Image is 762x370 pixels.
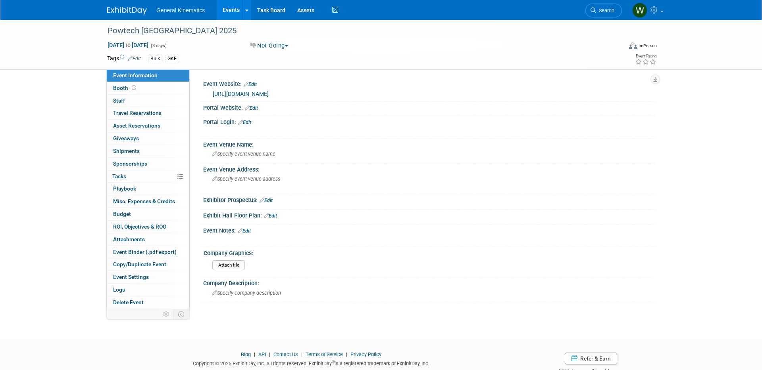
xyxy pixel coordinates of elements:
[635,54,656,58] div: Event Rating
[113,135,139,141] span: Giveaways
[213,91,269,97] a: [URL][DOMAIN_NAME]
[107,208,189,220] a: Budget
[203,139,655,149] div: Event Venue Name:
[107,233,189,246] a: Attachments
[113,236,145,242] span: Attachments
[113,299,144,305] span: Delete Event
[107,7,147,15] img: ExhibitDay
[148,55,162,63] div: Bulk
[212,151,275,157] span: Specify event venue name
[252,351,257,357] span: |
[638,43,657,49] div: In-Person
[113,274,149,280] span: Event Settings
[596,8,614,13] span: Search
[130,85,138,91] span: Booth not reserved yet
[107,158,189,170] a: Sponsorships
[585,4,622,17] a: Search
[113,249,177,255] span: Event Binder (.pdf export)
[350,351,381,357] a: Privacy Policy
[107,195,189,208] a: Misc. Expenses & Credits
[273,351,298,357] a: Contact Us
[248,42,291,50] button: Not Going
[107,145,189,157] a: Shipments
[128,56,141,61] a: Edit
[203,277,655,287] div: Company Description:
[107,54,141,63] td: Tags
[204,247,651,257] div: Company Graphics:
[267,351,272,357] span: |
[203,194,655,204] div: Exhibitor Prospectus:
[244,82,257,87] a: Edit
[299,351,304,357] span: |
[150,43,167,48] span: (3 days)
[113,223,166,230] span: ROI, Objectives & ROO
[306,351,343,357] a: Terms of Service
[105,24,610,38] div: Powtech [GEOGRAPHIC_DATA] 2025
[203,116,655,126] div: Portal Login:
[107,132,189,145] a: Giveaways
[113,160,147,167] span: Sponsorships
[575,41,657,53] div: Event Format
[107,296,189,309] a: Delete Event
[241,351,251,357] a: Blog
[113,122,160,129] span: Asset Reservations
[107,69,189,82] a: Event Information
[173,309,190,319] td: Toggle Event Tabs
[113,261,166,267] span: Copy/Duplicate Event
[107,107,189,119] a: Travel Reservations
[113,185,136,192] span: Playbook
[107,120,189,132] a: Asset Reservations
[112,173,126,179] span: Tasks
[156,7,205,13] span: General Kinematics
[332,360,335,364] sup: ®
[212,290,281,296] span: Specify company description
[113,97,125,104] span: Staff
[565,353,617,364] a: Refer & Earn
[107,82,189,94] a: Booth
[113,148,140,154] span: Shipments
[113,85,138,91] span: Booth
[107,95,189,107] a: Staff
[107,221,189,233] a: ROI, Objectives & ROO
[107,271,189,283] a: Event Settings
[113,72,158,78] span: Event Information
[165,55,179,63] div: GKE
[203,78,655,88] div: Event Website:
[107,183,189,195] a: Playbook
[212,176,280,182] span: Specify event venue address
[203,102,655,112] div: Portal Website:
[107,246,189,258] a: Event Binder (.pdf export)
[344,351,349,357] span: |
[245,105,258,111] a: Edit
[107,258,189,271] a: Copy/Duplicate Event
[113,211,131,217] span: Budget
[260,198,273,203] a: Edit
[107,358,515,367] div: Copyright © 2025 ExhibitDay, Inc. All rights reserved. ExhibitDay is a registered trademark of Ex...
[107,42,149,49] span: [DATE] [DATE]
[113,198,175,204] span: Misc. Expenses & Credits
[203,210,655,220] div: Exhibit Hall Floor Plan:
[629,42,637,49] img: Format-Inperson.png
[632,3,647,18] img: Whitney Swanson
[203,164,655,174] div: Event Venue Address:
[238,120,251,125] a: Edit
[107,284,189,296] a: Logs
[113,110,162,116] span: Travel Reservations
[238,228,251,234] a: Edit
[107,170,189,183] a: Tasks
[124,42,132,48] span: to
[264,213,277,219] a: Edit
[203,225,655,235] div: Event Notes:
[160,309,173,319] td: Personalize Event Tab Strip
[258,351,266,357] a: API
[113,286,125,293] span: Logs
